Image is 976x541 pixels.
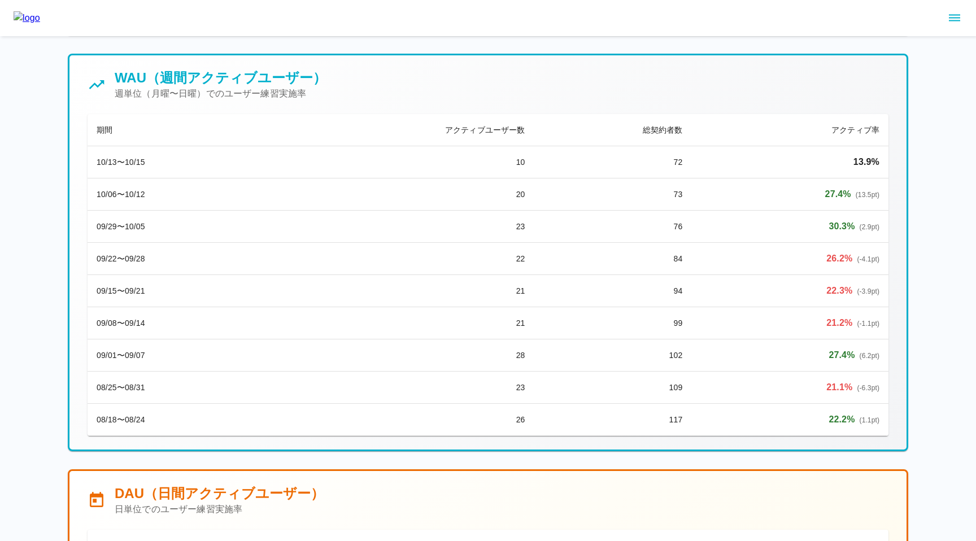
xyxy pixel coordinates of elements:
[88,307,268,339] td: 09/08〜09/14
[860,223,879,231] span: ( 2.9 pt)
[700,187,879,201] p: 前回比: 13.5%ポイント
[88,243,268,275] td: 09/22〜09/28
[860,352,879,360] span: ( 6.2 pt)
[691,114,888,146] th: アクティブ率
[268,372,534,404] td: 23
[88,178,268,211] td: 10/06〜10/12
[534,114,692,146] th: 総契約者数
[700,381,879,394] p: 前回比: -6.3%ポイント
[268,114,534,146] th: アクティブユーザー数
[857,384,879,392] span: ( -6.3 pt)
[268,211,534,243] td: 23
[534,339,692,372] td: 102
[115,69,326,87] h5: WAU（週間アクティブユーザー）
[115,87,326,101] p: 週単位（月曜〜日曜）でのユーザー練習実施率
[700,316,879,330] p: 前回比: -1.1%ポイント
[88,372,268,404] td: 08/25〜08/31
[268,275,534,307] td: 21
[534,243,692,275] td: 84
[700,252,879,265] p: 前回比: -4.1%ポイント
[268,178,534,211] td: 20
[268,404,534,436] td: 26
[700,155,879,169] p: 初回データ
[534,307,692,339] td: 99
[700,220,879,233] p: 前回比: 2.9%ポイント
[88,275,268,307] td: 09/15〜09/21
[700,413,879,426] p: 前回比: 1.1%ポイント
[88,114,268,146] th: 期間
[534,146,692,178] td: 72
[857,320,879,328] span: ( -1.1 pt)
[945,8,964,28] button: sidemenu
[115,503,324,516] p: 日単位でのユーザー練習実施率
[88,339,268,372] td: 09/01〜09/07
[268,307,534,339] td: 21
[860,416,879,424] span: ( 1.1 pt)
[857,287,879,295] span: ( -3.9 pt)
[534,211,692,243] td: 76
[88,404,268,436] td: 08/18〜08/24
[88,146,268,178] td: 10/13〜10/15
[700,284,879,298] p: 前回比: -3.9%ポイント
[700,348,879,362] p: 前回比: 6.2%ポイント
[534,372,692,404] td: 109
[856,191,879,199] span: ( 13.5 pt)
[88,211,268,243] td: 09/29〜10/05
[534,404,692,436] td: 117
[268,243,534,275] td: 22
[268,146,534,178] td: 10
[115,485,324,503] h5: DAU（日間アクティブユーザー）
[14,11,40,25] img: logo
[268,339,534,372] td: 28
[534,178,692,211] td: 73
[857,255,879,263] span: ( -4.1 pt)
[534,275,692,307] td: 94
